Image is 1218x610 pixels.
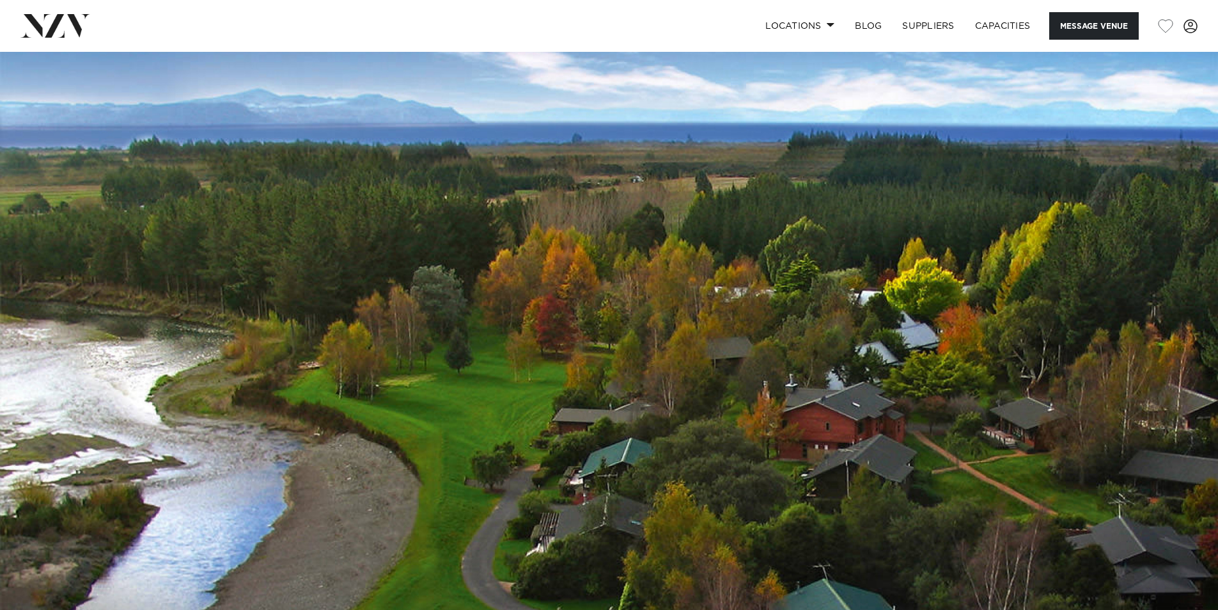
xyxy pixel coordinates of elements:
button: Message Venue [1049,12,1139,40]
a: Locations [755,12,845,40]
a: SUPPLIERS [892,12,964,40]
a: BLOG [845,12,892,40]
a: Capacities [965,12,1041,40]
img: nzv-logo.png [20,14,90,37]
